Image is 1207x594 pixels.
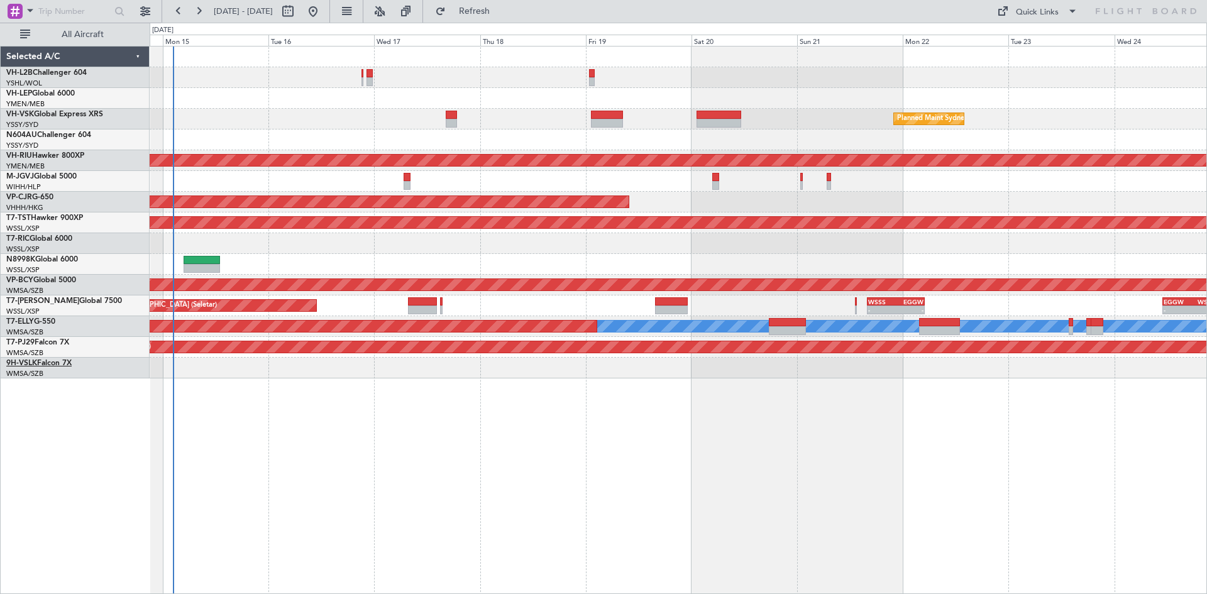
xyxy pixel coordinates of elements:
div: - [1164,306,1189,314]
a: WSSL/XSP [6,245,40,254]
a: WMSA/SZB [6,369,43,378]
div: - [868,306,896,314]
span: N604AU [6,131,37,139]
button: Quick Links [991,1,1084,21]
a: VH-RIUHawker 800XP [6,152,84,160]
a: WIHH/HLP [6,182,41,192]
span: T7-TST [6,214,31,222]
div: EGGW [1164,298,1189,305]
a: VH-VSKGlobal Express XRS [6,111,103,118]
a: N604AUChallenger 604 [6,131,91,139]
a: T7-PJ29Falcon 7X [6,339,69,346]
a: T7-TSTHawker 900XP [6,214,83,222]
a: WMSA/SZB [6,348,43,358]
span: VP-BCY [6,277,33,284]
div: WSSS [868,298,896,305]
button: All Aircraft [14,25,136,45]
span: VH-RIU [6,152,32,160]
a: 9H-VSLKFalcon 7X [6,360,72,367]
a: WSSL/XSP [6,307,40,316]
div: Tue 16 [268,35,374,46]
span: VH-L2B [6,69,33,77]
span: M-JGVJ [6,173,34,180]
a: YSHL/WOL [6,79,42,88]
a: YMEN/MEB [6,162,45,171]
a: WMSA/SZB [6,327,43,337]
div: [DATE] [152,25,174,36]
div: Mon 22 [903,35,1008,46]
a: VHHH/HKG [6,203,43,212]
a: WMSA/SZB [6,286,43,295]
a: VP-CJRG-650 [6,194,53,201]
div: Quick Links [1016,6,1059,19]
div: Fri 19 [586,35,692,46]
a: YSSY/SYD [6,141,38,150]
div: Planned Maint Sydney ([PERSON_NAME] Intl) [897,109,1043,128]
div: Sun 21 [797,35,903,46]
div: Mon 15 [163,35,268,46]
a: VP-BCYGlobal 5000 [6,277,76,284]
input: Trip Number [38,2,111,21]
a: WSSL/XSP [6,265,40,275]
a: T7-ELLYG-550 [6,318,55,326]
span: VP-CJR [6,194,32,201]
a: T7-RICGlobal 6000 [6,235,72,243]
div: Sat 20 [692,35,797,46]
a: VH-LEPGlobal 6000 [6,90,75,97]
button: Refresh [429,1,505,21]
span: 9H-VSLK [6,360,37,367]
a: N8998KGlobal 6000 [6,256,78,263]
span: T7-ELLY [6,318,34,326]
div: Tue 23 [1008,35,1114,46]
span: T7-PJ29 [6,339,35,346]
span: Refresh [448,7,501,16]
div: Thu 18 [480,35,586,46]
span: T7-[PERSON_NAME] [6,297,79,305]
span: N8998K [6,256,35,263]
span: VH-LEP [6,90,32,97]
div: EGGW [896,298,923,305]
span: T7-RIC [6,235,30,243]
span: VH-VSK [6,111,34,118]
a: T7-[PERSON_NAME]Global 7500 [6,297,122,305]
span: [DATE] - [DATE] [214,6,273,17]
a: VH-L2BChallenger 604 [6,69,87,77]
a: YMEN/MEB [6,99,45,109]
div: Wed 17 [374,35,480,46]
a: WSSL/XSP [6,224,40,233]
span: All Aircraft [33,30,133,39]
div: - [896,306,923,314]
a: M-JGVJGlobal 5000 [6,173,77,180]
a: YSSY/SYD [6,120,38,129]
